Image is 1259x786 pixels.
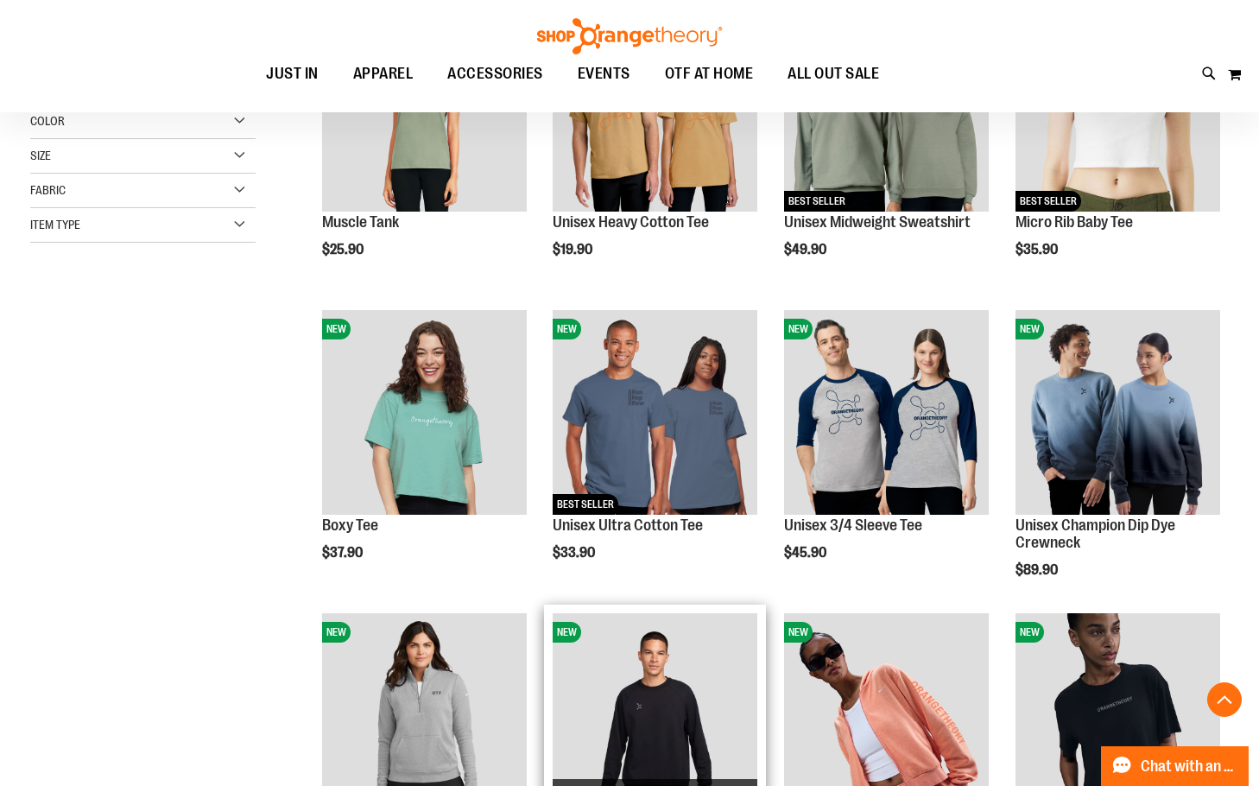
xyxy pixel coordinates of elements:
[30,183,66,197] span: Fabric
[665,54,754,93] span: OTF AT HOME
[1015,319,1044,339] span: NEW
[784,242,829,257] span: $49.90
[535,18,724,54] img: Shop Orangetheory
[775,301,997,605] div: product
[353,54,414,93] span: APPAREL
[30,149,51,162] span: Size
[313,301,535,605] div: product
[30,218,80,231] span: Item Type
[1101,746,1250,786] button: Chat with an Expert
[1015,622,1044,643] span: NEW
[322,213,399,231] a: Muscle Tank
[30,114,65,128] span: Color
[1015,562,1060,578] span: $89.90
[1141,758,1238,775] span: Chat with an Expert
[553,494,618,515] span: BEST SELLER
[784,622,813,643] span: NEW
[1015,242,1060,257] span: $35.90
[544,301,766,605] div: product
[1015,517,1175,551] a: Unisex Champion Dip Dye Crewneck
[322,319,351,339] span: NEW
[553,310,757,515] img: Unisex Ultra Cotton Tee
[784,310,989,517] a: Unisex 3/4 Sleeve TeeNEW
[1007,301,1229,622] div: product
[322,310,527,515] img: Boxy Tee
[578,54,630,93] span: EVENTS
[266,54,319,93] span: JUST IN
[784,545,829,561] span: $45.90
[553,517,703,534] a: Unisex Ultra Cotton Tee
[322,242,366,257] span: $25.90
[1015,310,1220,517] a: Unisex Champion Dip Dye CrewneckNEW
[322,517,378,534] a: Boxy Tee
[784,191,850,212] span: BEST SELLER
[447,54,543,93] span: ACCESSORIES
[784,310,989,515] img: Unisex 3/4 Sleeve Tee
[322,545,365,561] span: $37.90
[553,545,598,561] span: $33.90
[1015,310,1220,515] img: Unisex Champion Dip Dye Crewneck
[1015,191,1081,212] span: BEST SELLER
[553,319,581,339] span: NEW
[1015,213,1133,231] a: Micro Rib Baby Tee
[553,213,709,231] a: Unisex Heavy Cotton Tee
[553,310,757,517] a: Unisex Ultra Cotton TeeNEWBEST SELLER
[784,517,922,534] a: Unisex 3/4 Sleeve Tee
[784,213,971,231] a: Unisex Midweight Sweatshirt
[553,242,595,257] span: $19.90
[322,310,527,517] a: Boxy TeeNEW
[1207,682,1242,717] button: Back To Top
[553,622,581,643] span: NEW
[322,622,351,643] span: NEW
[784,319,813,339] span: NEW
[788,54,879,93] span: ALL OUT SALE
